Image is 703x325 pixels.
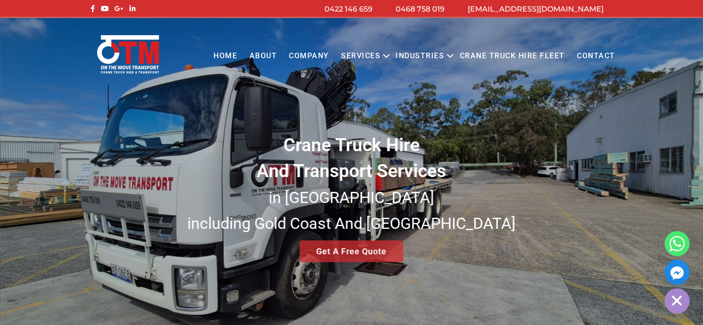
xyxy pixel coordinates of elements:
[208,43,243,69] a: Home
[453,43,570,69] a: Crane Truck Hire Fleet
[665,231,690,256] a: Whatsapp
[396,5,445,13] a: 0468 758 019
[243,43,283,69] a: About
[571,43,621,69] a: Contact
[335,43,386,69] a: Services
[300,240,403,262] a: Get A Free Quote
[665,260,690,285] a: Facebook_Messenger
[187,188,515,233] small: in [GEOGRAPHIC_DATA] including Gold Coast And [GEOGRAPHIC_DATA]
[390,43,450,69] a: Industries
[468,5,604,13] a: [EMAIL_ADDRESS][DOMAIN_NAME]
[283,43,335,69] a: COMPANY
[324,5,373,13] a: 0422 146 659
